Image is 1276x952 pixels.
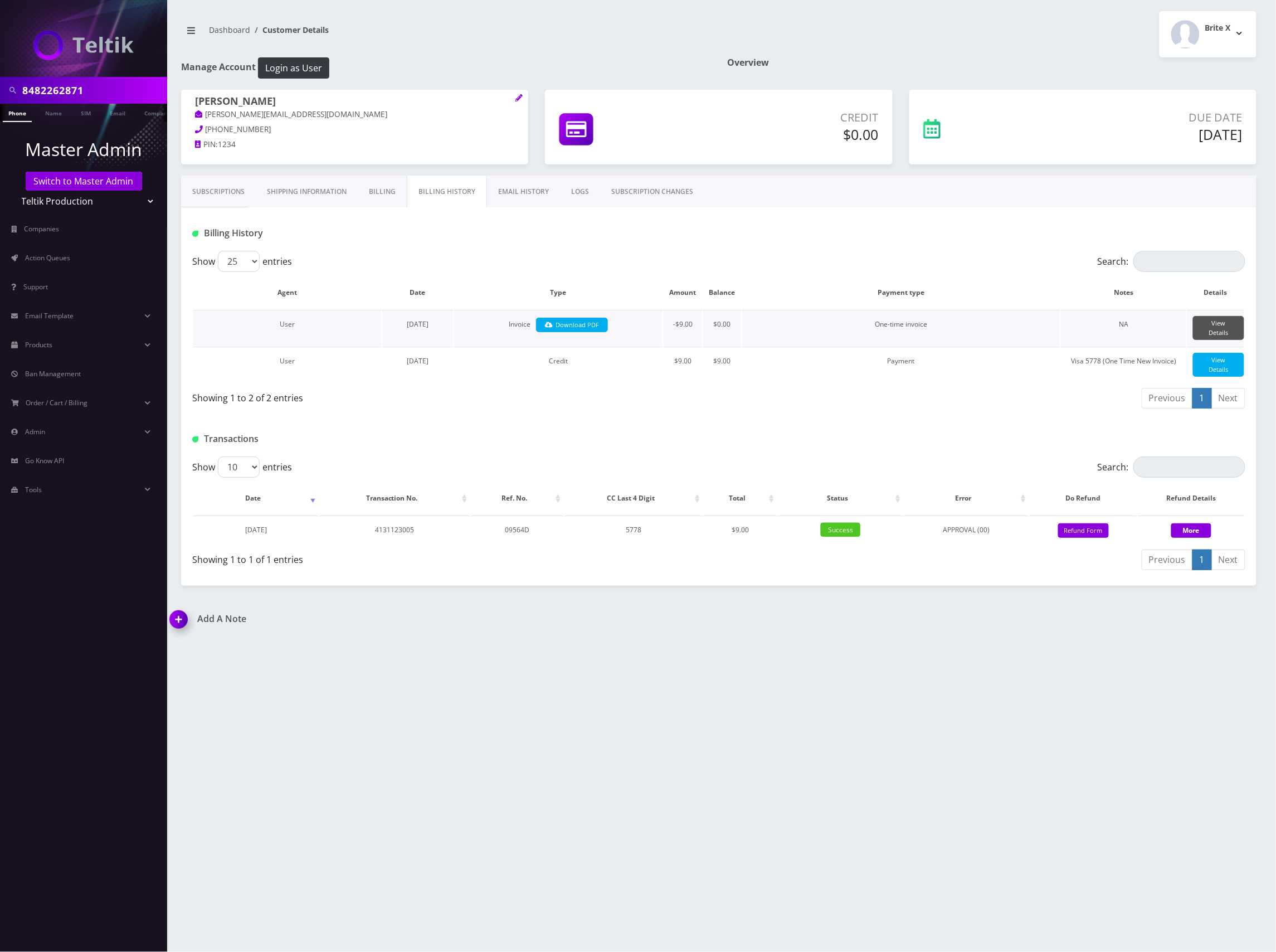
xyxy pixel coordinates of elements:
[218,139,236,149] span: 1234
[26,172,142,191] a: Switch to Master Admin
[454,276,663,309] th: Type
[382,276,453,309] th: Date
[1133,456,1245,478] input: Search:
[1211,550,1245,570] a: Next
[904,516,1029,544] td: APPROVAL (00)
[193,310,381,346] td: User
[1142,550,1193,570] a: Previous
[250,24,329,36] li: Customer Details
[192,228,532,239] h1: Billing History
[1035,126,1243,143] h5: [DATE]
[3,104,32,122] a: Phone
[192,387,710,405] div: Showing 1 to 2 of 2 entries
[1192,388,1212,409] a: 1
[193,276,381,309] th: Agent
[407,319,428,329] span: [DATE]
[181,18,710,50] nav: breadcrumb
[1187,276,1244,309] th: Details
[600,176,704,208] a: SUBSCRIPTION CHANGES
[192,436,198,443] img: Transactions
[170,614,710,624] a: Add A Note
[1098,456,1245,478] label: Search:
[25,224,60,234] span: Companies
[192,434,532,444] h1: Transactions
[471,516,563,544] td: 09564D
[703,347,741,382] td: $9.00
[487,176,560,208] a: EMAIL HISTORY
[742,347,1060,382] td: Payment
[704,516,777,544] td: $9.00
[664,310,702,346] td: -$9.00
[1192,550,1212,570] a: 1
[560,176,600,208] a: LOGS
[26,398,88,407] span: Order / Cart / Billing
[1098,251,1245,272] label: Search:
[703,276,741,309] th: Balance
[193,482,318,514] th: Date: activate to sort column ascending
[1160,11,1256,57] button: Brite X
[664,347,702,382] td: $9.00
[139,104,176,121] a: Company
[192,456,292,478] label: Show entries
[206,124,271,134] span: [PHONE_NUMBER]
[904,482,1029,514] th: Error: activate to sort column ascending
[23,282,48,292] span: Support
[218,456,260,478] select: Showentries
[25,485,42,494] span: Tools
[25,456,64,465] span: Go Know API
[1171,523,1211,538] button: More
[778,482,903,514] th: Status: activate to sort column ascending
[181,176,256,208] a: Subscriptions
[33,30,134,60] img: Teltik Production
[564,516,702,544] td: 5778
[25,369,81,378] span: Ban Management
[75,104,96,121] a: SIM
[1142,388,1193,409] a: Previous
[181,57,710,79] h1: Manage Account
[40,104,67,121] a: Name
[1061,347,1186,382] td: Visa 5778 (One Time New Invoice)
[664,276,702,309] th: Amount
[1035,109,1243,126] p: Due Date
[25,427,45,436] span: Admin
[471,482,563,514] th: Ref. No.: activate to sort column ascending
[319,482,470,514] th: Transaction No.: activate to sort column ascending
[1058,523,1109,538] button: Refund Form
[1205,23,1231,33] h2: Brite X
[195,139,218,150] a: PIN:
[22,80,164,101] input: Search in Company
[1211,388,1245,409] a: Next
[25,311,74,320] span: Email Template
[821,523,860,537] span: Success
[256,61,329,73] a: Login as User
[25,253,70,263] span: Action Queues
[256,176,358,208] a: Shipping Information
[193,347,381,382] td: User
[407,356,428,366] span: [DATE]
[195,95,514,109] h1: [PERSON_NAME]
[245,525,267,535] span: [DATE]
[407,176,487,208] a: Billing History
[1030,482,1137,514] th: Do Refund
[1138,482,1244,514] th: Refund Details
[319,516,470,544] td: 4131123005
[454,310,663,346] td: Invoice
[536,318,608,333] a: Download PDF
[699,109,879,126] p: Credit
[104,104,131,121] a: Email
[1193,316,1244,340] a: View Details
[1133,251,1245,272] input: Search:
[742,276,1060,309] th: Payment type
[358,176,407,208] a: Billing
[218,251,260,272] select: Showentries
[704,482,777,514] th: Total: activate to sort column ascending
[209,25,250,35] a: Dashboard
[195,109,388,120] a: [PERSON_NAME][EMAIL_ADDRESS][DOMAIN_NAME]
[258,57,329,79] button: Login as User
[699,126,879,143] h5: $0.00
[192,548,710,566] div: Showing 1 to 1 of 1 entries
[1061,310,1186,346] td: NA
[192,251,292,272] label: Show entries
